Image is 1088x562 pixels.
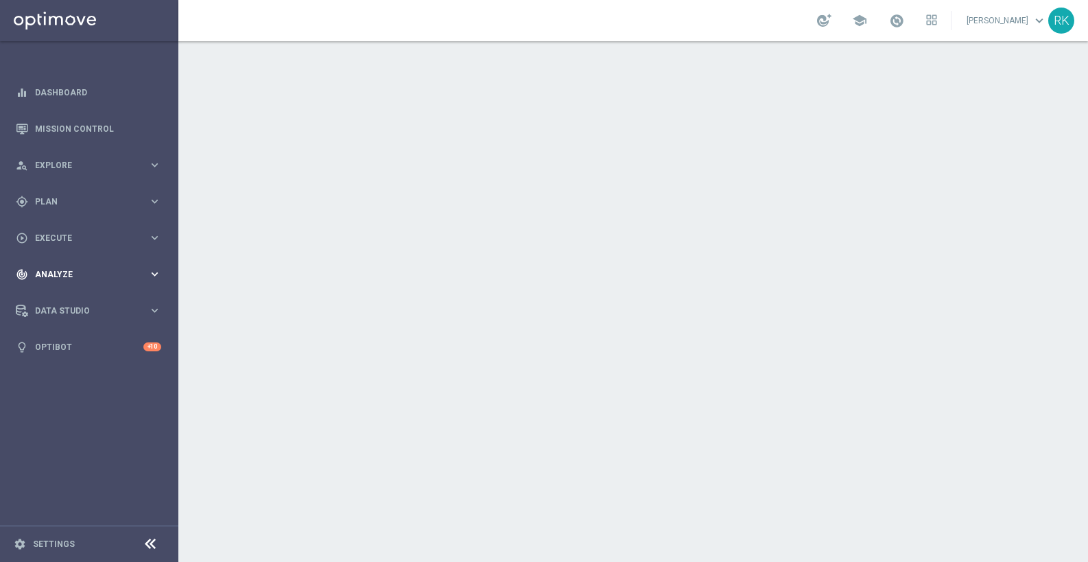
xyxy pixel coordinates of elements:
[16,196,28,208] i: gps_fixed
[143,342,161,351] div: +10
[35,234,148,242] span: Execute
[35,74,161,110] a: Dashboard
[965,10,1048,31] a: [PERSON_NAME]keyboard_arrow_down
[852,13,867,28] span: school
[15,342,162,353] button: lightbulb Optibot +10
[148,304,161,317] i: keyboard_arrow_right
[35,110,161,147] a: Mission Control
[16,110,161,147] div: Mission Control
[15,124,162,134] button: Mission Control
[16,232,148,244] div: Execute
[35,198,148,206] span: Plan
[15,87,162,98] button: equalizer Dashboard
[33,540,75,548] a: Settings
[16,268,28,281] i: track_changes
[16,159,148,172] div: Explore
[16,86,28,99] i: equalizer
[1048,8,1074,34] div: RK
[16,305,148,317] div: Data Studio
[148,159,161,172] i: keyboard_arrow_right
[14,538,26,550] i: settings
[16,268,148,281] div: Analyze
[15,233,162,244] button: play_circle_outline Execute keyboard_arrow_right
[15,305,162,316] button: Data Studio keyboard_arrow_right
[16,232,28,244] i: play_circle_outline
[16,329,161,365] div: Optibot
[148,195,161,208] i: keyboard_arrow_right
[15,196,162,207] button: gps_fixed Plan keyboard_arrow_right
[16,74,161,110] div: Dashboard
[16,159,28,172] i: person_search
[35,329,143,365] a: Optibot
[1032,13,1047,28] span: keyboard_arrow_down
[148,268,161,281] i: keyboard_arrow_right
[15,160,162,171] button: person_search Explore keyboard_arrow_right
[16,341,28,353] i: lightbulb
[148,231,161,244] i: keyboard_arrow_right
[35,161,148,169] span: Explore
[35,307,148,315] span: Data Studio
[16,196,148,208] div: Plan
[15,269,162,280] button: track_changes Analyze keyboard_arrow_right
[35,270,148,279] span: Analyze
